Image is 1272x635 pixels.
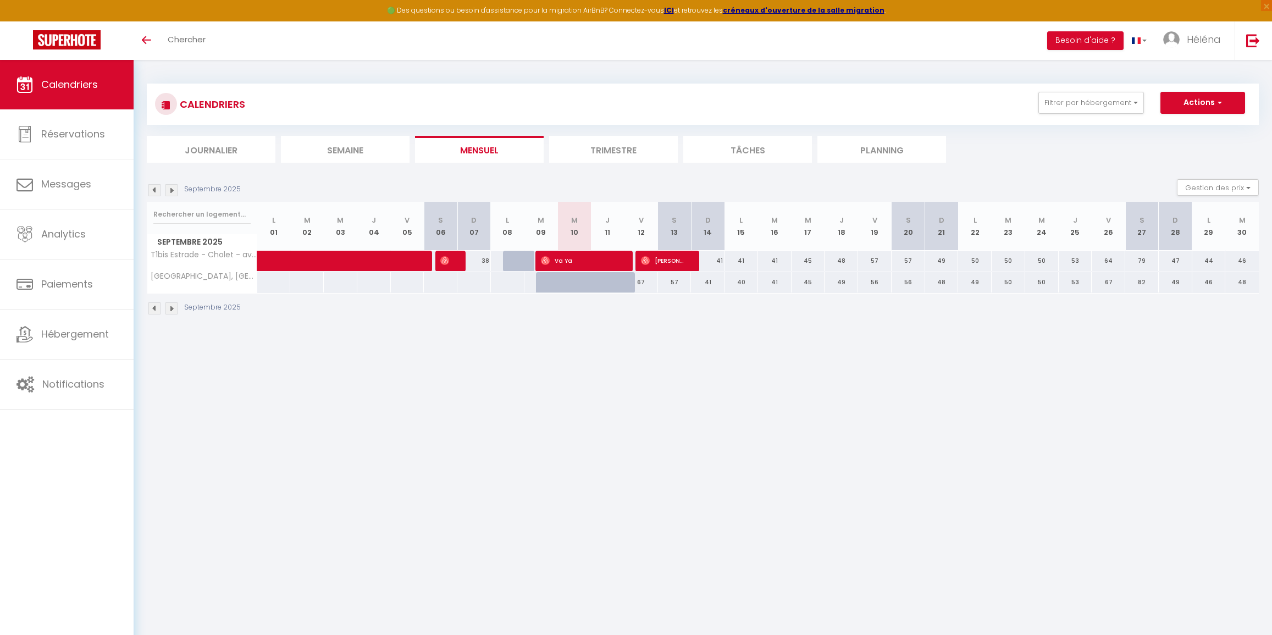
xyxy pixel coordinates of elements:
span: Héléna [1187,32,1221,46]
div: 67 [624,272,658,292]
div: 46 [1192,272,1226,292]
div: 40 [725,272,758,292]
div: 49 [1159,272,1192,292]
button: Filtrer par hébergement [1038,92,1144,114]
th: 26 [1092,202,1125,251]
div: 41 [758,272,792,292]
th: 20 [892,202,925,251]
img: logout [1246,34,1260,47]
th: 11 [591,202,624,251]
th: 23 [992,202,1025,251]
th: 05 [391,202,424,251]
span: Analytics [41,227,86,241]
div: 49 [958,272,992,292]
button: Besoin d'aide ? [1047,31,1124,50]
div: 44 [1192,251,1226,271]
span: Messages [41,177,91,191]
abbr: D [1173,215,1178,225]
th: 15 [725,202,758,251]
input: Rechercher un logement... [153,205,251,224]
abbr: V [1106,215,1111,225]
abbr: L [974,215,977,225]
th: 30 [1225,202,1259,251]
abbr: M [1239,215,1246,225]
abbr: L [272,215,275,225]
abbr: M [304,215,311,225]
div: 41 [691,272,725,292]
li: Tâches [683,136,812,163]
abbr: S [672,215,677,225]
img: ... [1163,31,1180,48]
a: ... Héléna [1155,21,1235,60]
p: Septembre 2025 [184,184,241,195]
th: 14 [691,202,725,251]
abbr: D [705,215,711,225]
div: 50 [958,251,992,271]
th: 04 [357,202,391,251]
div: 49 [925,251,959,271]
abbr: M [1005,215,1011,225]
div: 41 [758,251,792,271]
strong: créneaux d'ouverture de la salle migration [723,5,884,15]
th: 21 [925,202,959,251]
div: 56 [858,272,892,292]
th: 10 [557,202,591,251]
img: Super Booking [33,30,101,49]
span: Calendriers [41,78,98,91]
div: 57 [858,251,892,271]
span: [GEOGRAPHIC_DATA], [GEOGRAPHIC_DATA]-ville [149,272,259,280]
div: 49 [825,272,858,292]
button: Actions [1160,92,1245,114]
div: 82 [1125,272,1159,292]
span: Paiements [41,277,93,291]
th: 08 [491,202,524,251]
th: 24 [1025,202,1059,251]
div: 48 [825,251,858,271]
abbr: M [337,215,344,225]
div: 50 [992,272,1025,292]
span: Septembre 2025 [147,234,257,250]
th: 22 [958,202,992,251]
div: 50 [1025,272,1059,292]
abbr: L [739,215,743,225]
abbr: L [1207,215,1210,225]
div: 64 [1092,251,1125,271]
th: 19 [858,202,892,251]
th: 01 [257,202,291,251]
th: 03 [324,202,357,251]
abbr: V [405,215,410,225]
span: Réservations [41,127,105,141]
th: 17 [792,202,825,251]
abbr: M [538,215,544,225]
abbr: L [506,215,509,225]
span: Chercher [168,34,206,45]
abbr: M [571,215,578,225]
strong: ICI [664,5,674,15]
abbr: V [639,215,644,225]
span: [PERSON_NAME] [641,250,685,271]
div: 38 [457,251,491,271]
abbr: M [1038,215,1045,225]
div: 48 [925,272,959,292]
div: 53 [1059,272,1092,292]
th: 02 [290,202,324,251]
div: 46 [1225,251,1259,271]
th: 25 [1059,202,1092,251]
a: Chercher [159,21,214,60]
span: Hébergement [41,327,109,341]
span: Notifications [42,377,104,391]
abbr: J [1073,215,1077,225]
div: 50 [992,251,1025,271]
div: 53 [1059,251,1092,271]
li: Journalier [147,136,275,163]
li: Planning [817,136,946,163]
abbr: D [471,215,477,225]
th: 28 [1159,202,1192,251]
th: 18 [825,202,858,251]
li: Trimestre [549,136,678,163]
th: 27 [1125,202,1159,251]
abbr: S [906,215,911,225]
div: 41 [691,251,725,271]
div: 50 [1025,251,1059,271]
div: 56 [892,272,925,292]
